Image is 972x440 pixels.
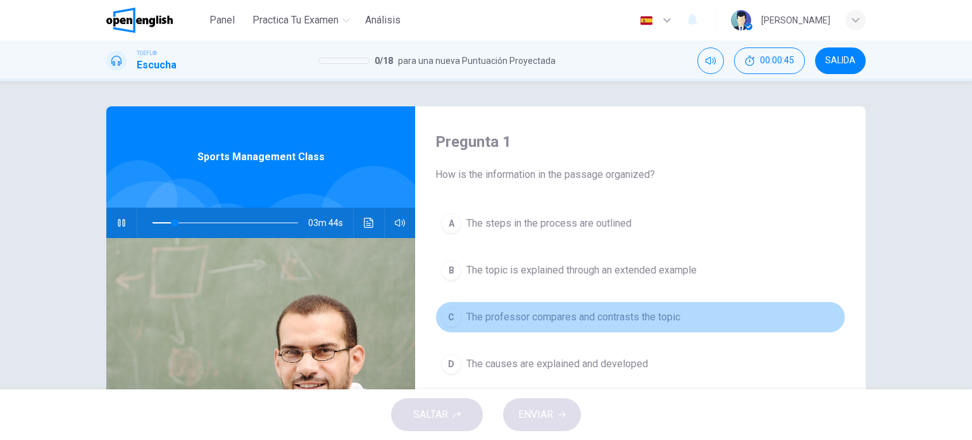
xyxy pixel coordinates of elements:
[734,47,805,74] div: Ocultar
[731,10,751,30] img: Profile picture
[252,13,339,28] span: Practica tu examen
[137,58,177,73] h1: Escucha
[441,354,461,374] div: D
[761,13,830,28] div: [PERSON_NAME]
[137,49,157,58] span: TOEFL®
[106,8,202,33] a: OpenEnglish logo
[435,301,845,333] button: CThe professor compares and contrasts the topic
[435,255,845,286] button: BThe topic is explained through an extended example
[466,356,648,372] span: The causes are explained and developed
[365,13,401,28] span: Análisis
[760,56,794,66] span: 00:00:45
[435,348,845,380] button: DThe causes are explained and developed
[466,216,632,231] span: The steps in the process are outlined
[359,208,379,238] button: Haz clic para ver la transcripción del audio
[209,13,235,28] span: Panel
[202,9,242,32] button: Panel
[435,132,845,152] h4: Pregunta 1
[639,16,654,25] img: es
[360,9,406,32] button: Análisis
[815,47,866,74] button: SALIDA
[734,47,805,74] button: 00:00:45
[441,260,461,280] div: B
[247,9,355,32] button: Practica tu examen
[466,263,697,278] span: The topic is explained through an extended example
[697,47,724,74] div: Silenciar
[441,213,461,234] div: A
[441,307,461,327] div: C
[466,310,680,325] span: The professor compares and contrasts the topic
[435,167,845,182] span: How is the information in the passage organized?
[308,208,353,238] span: 03m 44s
[197,149,325,165] span: Sports Management Class
[435,208,845,239] button: AThe steps in the process are outlined
[825,56,856,66] span: SALIDA
[106,8,173,33] img: OpenEnglish logo
[375,53,393,68] span: 0 / 18
[398,53,556,68] span: para una nueva Puntuación Proyectada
